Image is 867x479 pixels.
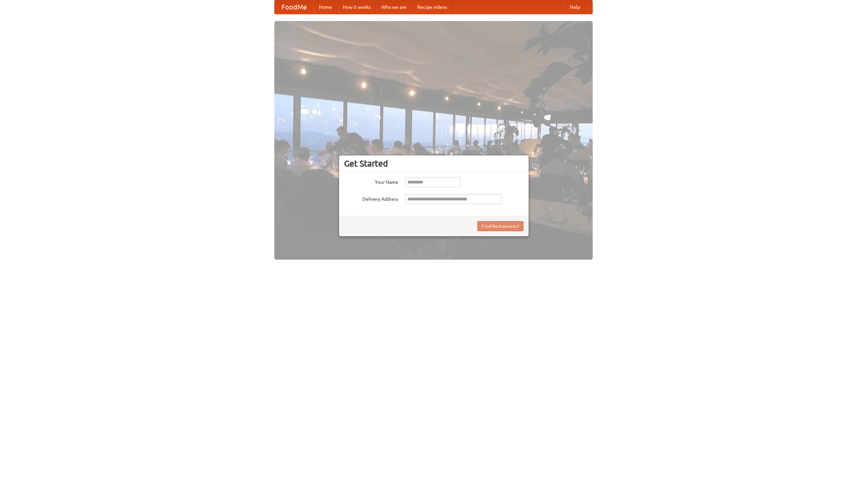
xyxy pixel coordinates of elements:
a: How it works [337,0,376,14]
a: Recipe videos [412,0,452,14]
button: Find Restaurants! [477,221,524,231]
a: FoodMe [275,0,314,14]
h3: Get Started [344,158,524,169]
a: Who we are [376,0,412,14]
label: Delivery Address [344,194,398,202]
a: Home [314,0,337,14]
a: Help [565,0,586,14]
label: Your Name [344,177,398,186]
